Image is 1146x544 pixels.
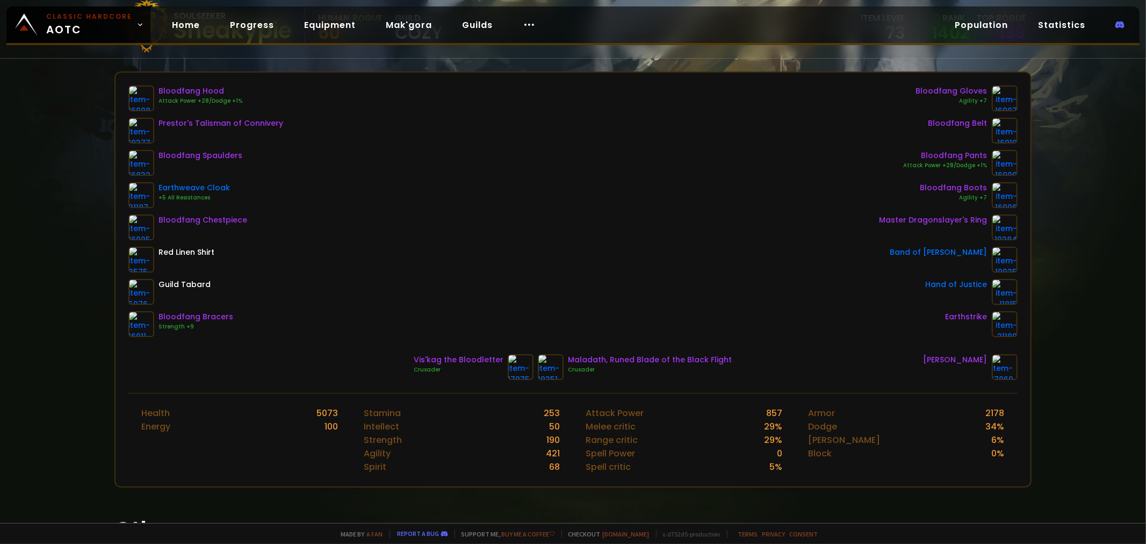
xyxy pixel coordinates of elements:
div: [PERSON_NAME] [924,354,988,366]
img: item-19384 [992,214,1018,240]
div: Bloodfang Hood [158,85,242,97]
div: Bloodfang Gloves [916,85,988,97]
div: Agility +7 [916,97,988,105]
div: Strength +9 [158,323,233,331]
img: item-16910 [992,118,1018,144]
div: 421 [546,447,560,460]
div: Red Linen Shirt [158,247,214,258]
div: Guild Tabard [158,279,211,290]
div: Bloodfang Bracers [158,311,233,323]
div: 5 % [769,460,782,474]
div: 190 [546,433,560,447]
div: Crusader [568,366,732,374]
a: Classic HardcoreAOTC [6,6,150,43]
a: Guilds [453,14,501,36]
a: Privacy [762,530,785,538]
img: item-2575 [128,247,154,273]
div: 68 [549,460,560,474]
div: Energy [141,420,170,433]
a: a fan [367,530,383,538]
div: Armor [808,406,835,420]
div: Spirit [364,460,386,474]
div: Spell critic [586,460,631,474]
img: item-16909 [992,150,1018,176]
div: 857 [766,406,782,420]
div: 29 % [764,433,782,447]
div: Bloodfang Chestpiece [158,214,247,226]
a: Report a bug [398,529,439,538]
img: item-19377 [128,118,154,144]
div: Agility +7 [920,194,988,202]
img: item-17075 [508,354,534,380]
small: Classic Hardcore [46,12,132,22]
div: Spell Power [586,447,635,460]
div: 253 [544,406,560,420]
div: 2178 [986,406,1005,420]
img: item-21180 [992,311,1018,337]
div: Range critic [586,433,638,447]
div: Bloodfang Pants [904,150,988,161]
a: Home [163,14,208,36]
div: Earthweave Cloak [158,182,230,194]
div: Melee critic [586,420,636,433]
div: Dodge [808,420,837,433]
div: 0 % [992,447,1005,460]
span: v. d752d5 - production [656,530,720,538]
img: item-19351 [538,354,564,380]
div: Crusader [414,366,503,374]
img: item-5976 [128,279,154,305]
span: Support me, [455,530,555,538]
div: 100 [325,420,338,433]
a: Equipment [295,14,364,36]
img: item-16905 [128,214,154,240]
img: item-16906 [992,182,1018,208]
div: 29 % [764,420,782,433]
span: Checkout [561,530,650,538]
a: Progress [221,14,283,36]
div: 6 % [992,433,1005,447]
div: Health [141,406,170,420]
div: Bloodfang Boots [920,182,988,194]
div: Master Dragonslayer's Ring [880,214,988,226]
a: Consent [790,530,818,538]
div: Attack Power +28/Dodge +1% [158,97,242,105]
div: Attack Power +28/Dodge +1% [904,161,988,170]
div: Maladath, Runed Blade of the Black Flight [568,354,732,366]
div: 5073 [316,406,338,420]
div: Vis'kag the Bloodletter [414,354,503,366]
img: item-17069 [992,354,1018,380]
div: +5 All Resistances [158,194,230,202]
div: Bloodfang Spaulders [158,150,242,161]
a: Buy me a coffee [502,530,555,538]
img: item-16911 [128,311,154,337]
a: Mak'gora [377,14,441,36]
img: item-16832 [128,150,154,176]
div: Agility [364,447,391,460]
div: Hand of Justice [926,279,988,290]
span: Made by [335,530,383,538]
img: item-16908 [128,85,154,111]
img: item-21187 [128,182,154,208]
div: Earthstrike [946,311,988,323]
img: item-11815 [992,279,1018,305]
a: Terms [738,530,758,538]
div: Band of [PERSON_NAME] [890,247,988,258]
div: [PERSON_NAME] [808,433,880,447]
span: AOTC [46,12,132,38]
div: Stamina [364,406,401,420]
img: item-16907 [992,85,1018,111]
div: Strength [364,433,402,447]
div: Prestor's Talisman of Connivery [158,118,283,129]
div: Intellect [364,420,399,433]
a: Statistics [1029,14,1094,36]
div: Bloodfang Belt [928,118,988,129]
a: Population [946,14,1017,36]
div: Block [808,447,832,460]
div: 50 [549,420,560,433]
div: 0 [777,447,782,460]
a: [DOMAIN_NAME] [603,530,650,538]
div: Attack Power [586,406,644,420]
div: 34 % [986,420,1005,433]
img: item-19925 [992,247,1018,273]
